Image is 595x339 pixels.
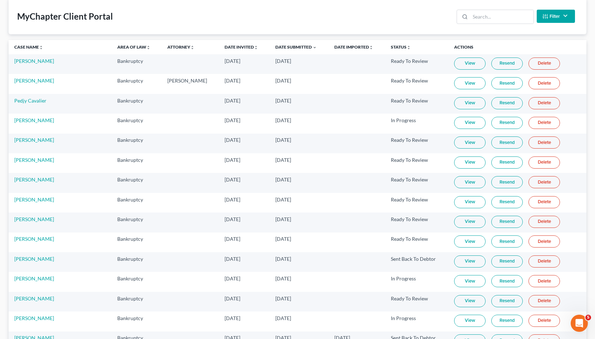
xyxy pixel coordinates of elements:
td: Bankruptcy [112,134,162,153]
a: [PERSON_NAME] [14,295,54,301]
td: Bankruptcy [112,173,162,193]
i: unfold_more [190,45,195,50]
td: In Progress [385,114,448,133]
span: [DATE] [275,137,291,143]
span: [DATE] [225,117,240,123]
a: View [454,255,486,268]
td: In Progress [385,272,448,291]
td: Bankruptcy [112,54,162,74]
a: Delete [528,77,560,89]
a: Date Submitted expand_more [275,44,317,50]
td: Ready To Review [385,54,448,74]
a: Date Invitedunfold_more [225,44,258,50]
a: Delete [528,255,560,268]
a: Resend [491,136,523,149]
a: View [454,295,486,307]
a: View [454,176,486,188]
a: View [454,77,486,89]
a: Delete [528,315,560,327]
span: [DATE] [275,275,291,281]
i: unfold_more [39,45,43,50]
td: Bankruptcy [112,193,162,213]
a: View [454,58,486,70]
td: Bankruptcy [112,94,162,114]
a: Pedjy Cavalier [14,98,46,104]
i: expand_more [313,45,317,50]
span: [DATE] [225,157,240,163]
a: Resend [491,196,523,208]
td: Bankruptcy [112,311,162,331]
span: [DATE] [225,98,240,104]
a: Resend [491,295,523,307]
a: [PERSON_NAME] [14,58,54,64]
td: Ready To Review [385,292,448,311]
span: [DATE] [225,256,240,262]
input: Search... [470,10,533,24]
td: Ready To Review [385,94,448,114]
a: Resend [491,58,523,70]
a: [PERSON_NAME] [14,157,54,163]
a: [PERSON_NAME] [14,236,54,242]
a: [PERSON_NAME] [14,275,54,281]
a: Delete [528,97,560,109]
a: Delete [528,216,560,228]
a: [PERSON_NAME] [14,256,54,262]
div: MyChapter Client Portal [17,11,113,22]
td: Bankruptcy [112,272,162,291]
span: [DATE] [225,315,240,321]
a: Resend [491,275,523,287]
a: View [454,216,486,228]
span: [DATE] [275,117,291,123]
span: [DATE] [225,58,240,64]
a: View [454,196,486,208]
span: [DATE] [225,236,240,242]
a: Resend [491,315,523,327]
span: [DATE] [225,176,240,183]
span: 5 [585,315,591,320]
a: View [454,315,486,327]
td: Bankruptcy [112,153,162,173]
span: [DATE] [225,196,240,203]
td: Bankruptcy [112,233,162,252]
span: [DATE] [225,275,240,281]
a: [PERSON_NAME] [14,176,54,183]
td: Bankruptcy [112,114,162,133]
a: [PERSON_NAME] [14,117,54,123]
span: [DATE] [275,176,291,183]
a: Delete [528,275,560,287]
span: [DATE] [275,256,291,262]
span: [DATE] [275,295,291,301]
a: Delete [528,136,560,149]
a: Resend [491,77,523,89]
a: Statusunfold_more [391,44,411,50]
a: [PERSON_NAME] [14,137,54,143]
a: [PERSON_NAME] [14,196,54,203]
a: View [454,235,486,248]
a: [PERSON_NAME] [14,315,54,321]
td: Ready To Review [385,193,448,213]
th: Actions [448,40,586,54]
a: Delete [528,156,560,169]
td: Ready To Review [385,213,448,232]
iframe: Intercom live chat [571,315,588,332]
i: unfold_more [407,45,411,50]
a: Attorneyunfold_more [167,44,195,50]
a: View [454,156,486,169]
td: Ready To Review [385,74,448,94]
span: [DATE] [275,157,291,163]
td: [PERSON_NAME] [162,74,219,94]
td: Ready To Review [385,173,448,193]
td: Ready To Review [385,153,448,173]
a: Resend [491,235,523,248]
span: [DATE] [225,78,240,84]
a: Case Nameunfold_more [14,44,43,50]
a: Resend [491,97,523,109]
i: unfold_more [146,45,151,50]
a: Delete [528,117,560,129]
i: unfold_more [254,45,258,50]
a: Resend [491,216,523,228]
span: [DATE] [225,137,240,143]
button: Filter [537,10,575,23]
td: Sent Back To Debtor [385,252,448,272]
a: View [454,97,486,109]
